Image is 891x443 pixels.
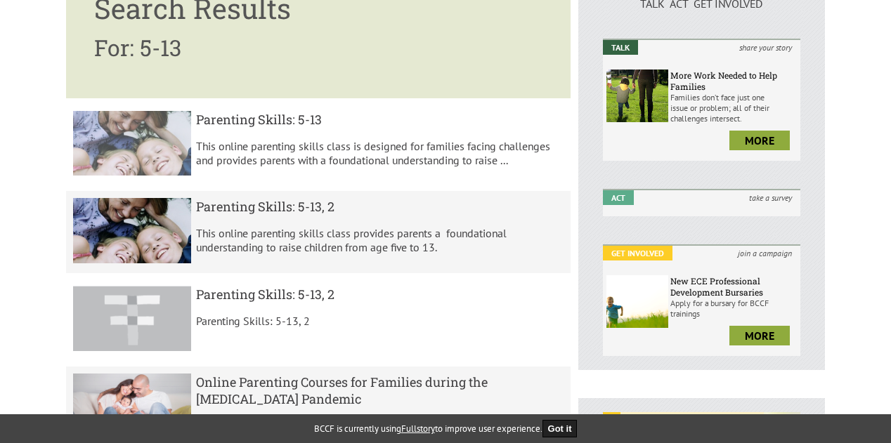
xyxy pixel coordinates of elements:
a: result.title Parenting Skills: 5-13, 2 Parenting Skills: 5-13, 2 [66,279,571,362]
img: result.title [73,111,191,176]
h5: Parenting Skills: 5-13 [196,111,564,128]
p: Families don’t face just one issue or problem; all of their challenges intersect. [670,92,797,124]
h6: New ECE Professional Development Bursaries [670,275,797,298]
em: Talk [603,40,638,55]
em: Get Involved [603,246,672,260]
a: more [729,131,790,150]
i: join a campaign [729,246,800,260]
button: Got it [542,420,578,437]
p: This online parenting skills class provides parents a foundational understanding to raise childre... [196,226,564,254]
a: Fullstory [401,423,435,435]
h2: For: 5-13 [94,32,542,62]
h6: More Work Needed to Help Families [670,70,797,92]
p: This online parenting skills class is designed for families facing challenges and provides parent... [196,139,564,167]
i: take a survey [741,190,800,205]
p: Parenting Skills: 5-13, 2 [196,314,564,328]
a: more [729,326,790,345]
i: share your story [731,40,800,55]
h5: Parenting Skills: 5-13, 2 [196,198,564,215]
img: result.title [73,286,191,352]
h5: Parenting Skills: 5-13, 2 [196,286,564,303]
p: Apply for a bursary for BCCF trainings [670,298,797,319]
img: result.title [73,373,191,418]
a: result.title Parenting Skills: 5-13, 2 This online parenting skills class provides parents a foun... [66,191,571,272]
em: SUGGESTED RESOURCES [603,412,764,431]
img: result.title [73,198,191,263]
em: Act [603,190,634,205]
h5: Online Parenting Courses for Families during the [MEDICAL_DATA] Pandemic [196,373,564,407]
a: result.title Parenting Skills: 5-13 This online parenting skills class is designed for families f... [66,104,571,185]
